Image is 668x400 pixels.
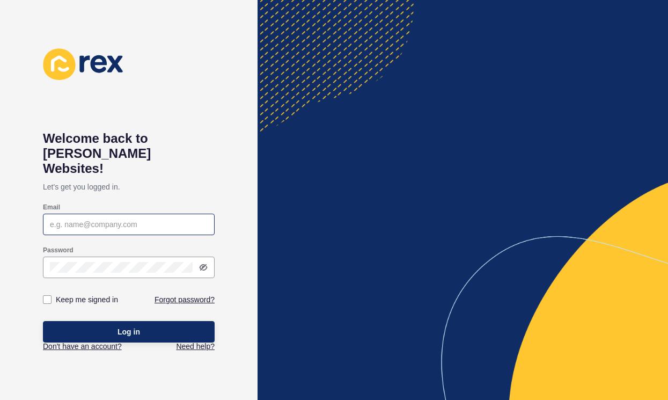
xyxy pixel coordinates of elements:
a: Need help? [176,341,215,352]
p: Let's get you logged in. [43,176,215,198]
input: e.g. name@company.com [50,219,208,230]
label: Email [43,203,60,212]
a: Don't have an account? [43,341,122,352]
h1: Welcome back to [PERSON_NAME] Websites! [43,131,215,176]
label: Password [43,246,74,254]
label: Keep me signed in [56,294,118,305]
a: Forgot password? [155,294,215,305]
button: Log in [43,321,215,343]
span: Log in [118,326,140,337]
